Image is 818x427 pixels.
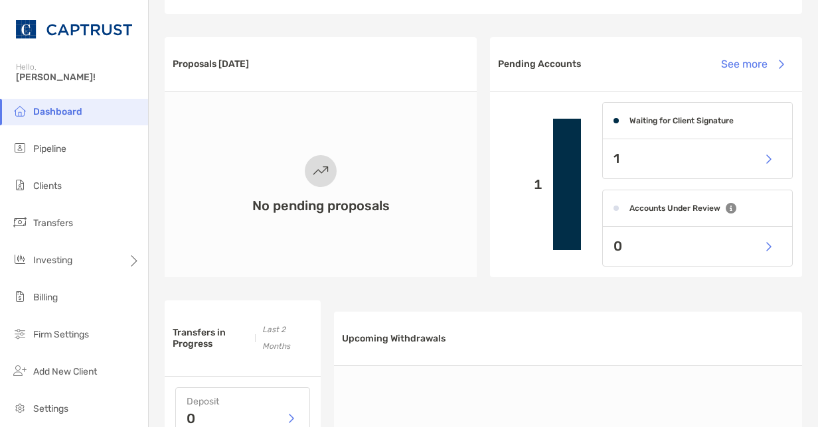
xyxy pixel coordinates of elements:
p: 1 [613,151,619,167]
span: Firm Settings [33,329,89,340]
p: Last 2 Months [262,322,305,355]
button: See more [710,50,794,79]
span: Dashboard [33,106,82,117]
img: dashboard icon [12,103,28,119]
h3: Upcoming Withdrawals [342,333,446,344]
h3: Proposals [DATE] [173,58,249,70]
h3: Pending Accounts [498,58,581,70]
span: Settings [33,403,68,414]
span: Add New Client [33,366,97,377]
img: settings icon [12,400,28,416]
span: Transfers [33,217,73,229]
img: firm-settings icon [12,326,28,341]
img: add_new_client icon [12,363,28,379]
img: CAPTRUST Logo [16,5,132,53]
img: billing icon [12,288,28,304]
img: investing icon [12,251,28,267]
span: Billing [33,292,58,303]
img: transfers icon [12,214,28,230]
p: 0 [613,238,622,255]
img: clients icon [12,177,28,193]
span: Investing [33,255,72,266]
span: [PERSON_NAME]! [16,72,140,83]
span: Clients [33,180,62,192]
h4: Waiting for Client Signature [629,116,734,125]
span: Pipeline [33,143,66,154]
h4: Accounts Under Review [629,204,720,213]
h4: Deposit [187,396,299,407]
h3: No pending proposals [252,198,390,213]
img: pipeline icon [12,140,28,156]
p: 1 [501,176,542,193]
p: 0 [187,412,195,425]
h3: Transfers in Progress [173,327,248,349]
